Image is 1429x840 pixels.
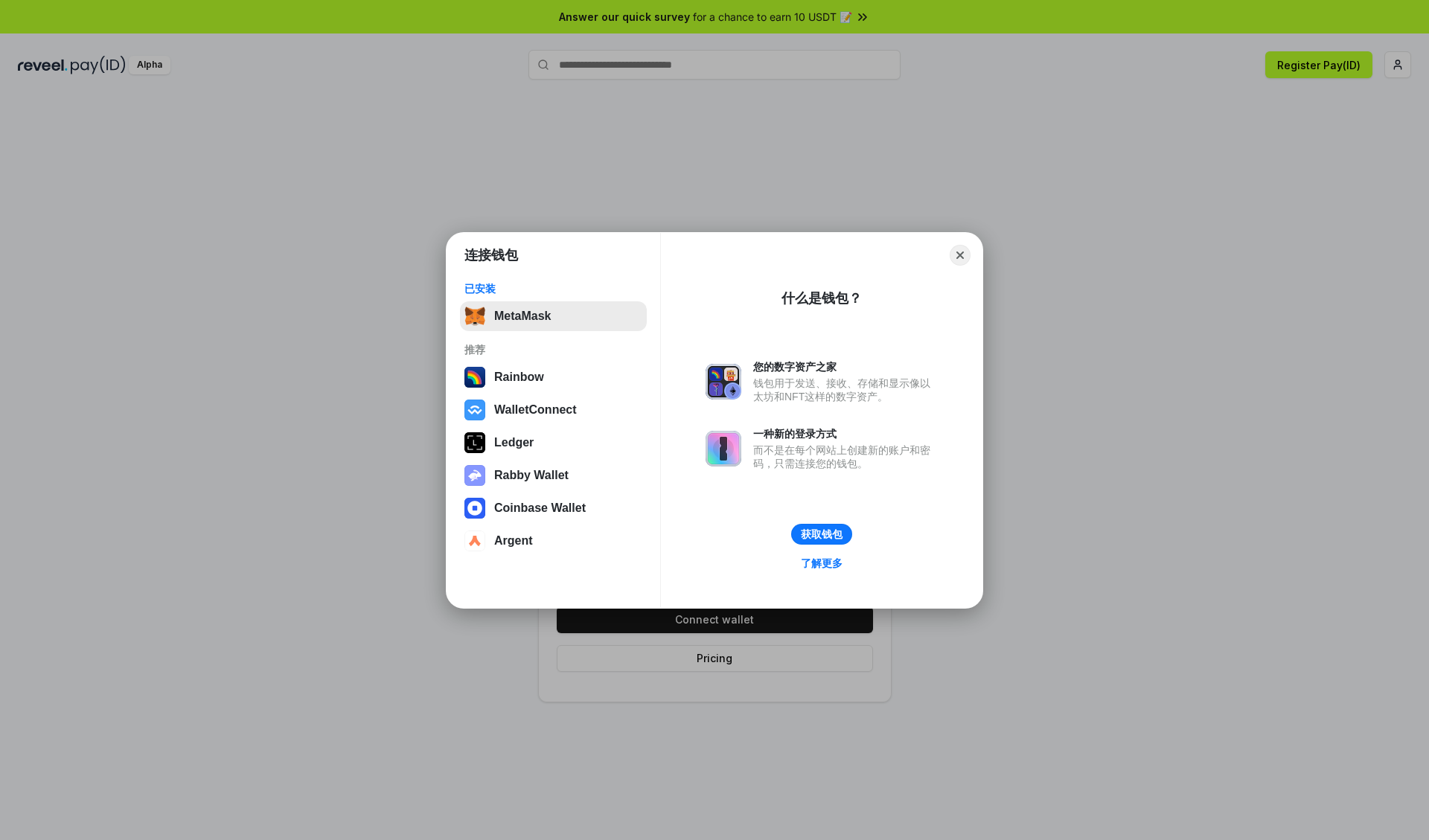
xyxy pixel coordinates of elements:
[706,431,741,467] img: svg+xml,%3Csvg%20xmlns%3D%22http%3A%2F%2Fwww.w3.org%2F2000%2Fsvg%22%20fill%3D%22none%22%20viewBox...
[464,367,485,388] img: svg+xml,%3Csvg%20width%3D%22120%22%20height%3D%22120%22%20viewBox%3D%220%200%20120%20120%22%20fil...
[753,360,938,373] div: 您的数字资产之家
[464,400,485,420] img: svg+xml,%3Csvg%20width%3D%2228%22%20height%3D%2228%22%20viewBox%3D%220%200%2028%2028%22%20fill%3D...
[494,501,586,515] div: Coinbase Wallet
[464,498,485,519] img: svg+xml,%3Csvg%20width%3D%2228%22%20height%3D%2228%22%20viewBox%3D%220%200%2028%2028%22%20fill%3D...
[494,310,551,323] div: MetaMask
[464,432,485,453] img: svg+xml,%3Csvg%20xmlns%3D%22http%3A%2F%2Fwww.w3.org%2F2000%2Fsvg%22%20width%3D%2228%22%20height%3...
[460,461,647,490] button: Rabby Wallet
[464,306,485,327] img: svg+xml,%3Csvg%20fill%3D%22none%22%20height%3D%2233%22%20viewBox%3D%220%200%2035%2033%22%20width%...
[460,428,647,458] button: Ledger
[753,376,938,403] div: 钱包用于发送、接收、存储和显示像以太坊和NFT这样的数字资产。
[460,395,647,425] button: WalletConnect
[753,427,938,440] div: 一种新的登录方式
[464,465,485,486] img: svg+xml,%3Csvg%20xmlns%3D%22http%3A%2F%2Fwww.w3.org%2F2000%2Fsvg%22%20fill%3D%22none%22%20viewBox...
[464,282,642,295] div: 已安装
[460,362,647,392] button: Rainbow
[753,443,938,470] div: 而不是在每个网站上创建新的账户和密码，只需连接您的钱包。
[950,245,971,266] button: Close
[494,469,569,482] div: Rabby Wallet
[464,343,642,356] div: 推荐
[494,403,577,417] div: WalletConnect
[460,301,647,331] button: MetaMask
[464,530,485,551] img: svg+xml,%3Csvg%20width%3D%2228%22%20height%3D%2228%22%20viewBox%3D%220%200%2028%2028%22%20fill%3D...
[706,364,741,400] img: svg+xml,%3Csvg%20xmlns%3D%22http%3A%2F%2Fwww.w3.org%2F2000%2Fsvg%22%20fill%3D%22none%22%20viewBox...
[494,436,534,449] div: Ledger
[791,524,852,545] button: 获取钱包
[801,557,843,570] div: 了解更多
[464,246,518,264] h1: 连接钱包
[801,528,843,541] div: 获取钱包
[460,526,647,556] button: Argent
[460,493,647,523] button: Coinbase Wallet
[792,554,851,573] a: 了解更多
[781,289,862,307] div: 什么是钱包？
[494,371,544,384] div: Rainbow
[494,534,533,548] div: Argent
